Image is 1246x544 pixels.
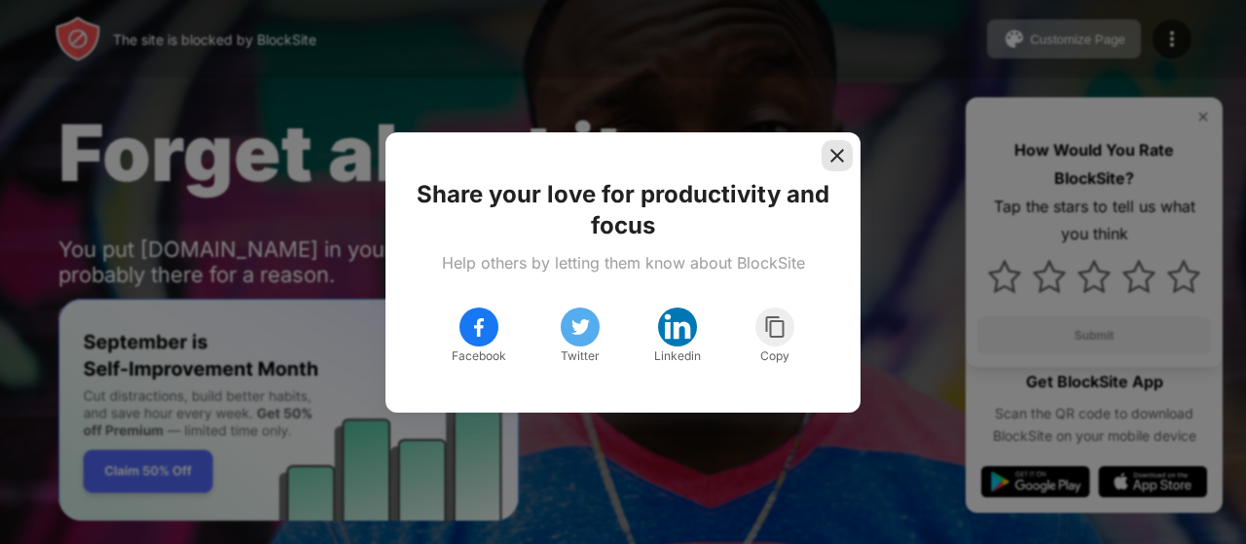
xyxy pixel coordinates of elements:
[763,315,788,339] img: copy.svg
[561,346,600,366] div: Twitter
[442,253,805,272] div: Help others by letting them know about BlockSite
[409,179,837,241] div: Share your love for productivity and focus
[568,315,592,339] img: twitter.svg
[760,346,789,366] div: Copy
[662,311,693,343] img: linkedin.svg
[654,346,701,366] div: Linkedin
[452,346,506,366] div: Facebook
[467,315,491,339] img: facebook.svg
